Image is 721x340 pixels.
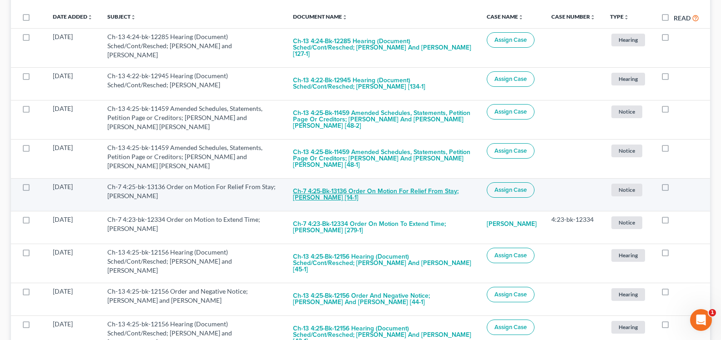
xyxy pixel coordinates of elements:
[487,104,534,120] button: Assign Case
[45,100,100,139] td: [DATE]
[487,143,534,159] button: Assign Case
[610,32,646,47] a: Hearing
[544,211,603,244] td: 4:23-bk-12334
[487,13,524,20] a: Case Nameunfold_more
[45,139,100,178] td: [DATE]
[611,216,642,229] span: Notice
[611,73,645,85] span: Hearing
[494,186,527,194] span: Assign Case
[494,75,527,83] span: Assign Case
[551,13,595,20] a: Case Numberunfold_more
[690,309,712,331] iframe: Intercom live chat
[610,104,646,119] a: Notice
[293,104,472,135] button: Ch-13 4:25-bk-11459 Amended Schedules, Statements, Petition Page or Creditors; [PERSON_NAME] and ...
[487,71,534,87] button: Assign Case
[293,32,472,63] button: Ch-13 4:24-bk-12285 Hearing (Document) Sched/Cont/Resched; [PERSON_NAME] and [PERSON_NAME] [127-1]
[494,36,527,44] span: Assign Case
[518,15,524,20] i: unfold_more
[342,15,348,20] i: unfold_more
[293,71,472,96] button: Ch-13 4:22-bk-12945 Hearing (Document) Sched/Cont/Resched; [PERSON_NAME] [134-1]
[487,287,534,302] button: Assign Case
[45,244,100,283] td: [DATE]
[494,291,527,298] span: Assign Case
[611,249,645,261] span: Hearing
[87,15,93,20] i: unfold_more
[610,71,646,86] a: Hearing
[611,288,645,300] span: Hearing
[610,143,646,158] a: Notice
[487,248,534,263] button: Assign Case
[100,244,286,283] td: Ch-13 4:25-bk-12156 Hearing (Document) Sched/Cont/Resched; [PERSON_NAME] and [PERSON_NAME]
[709,309,716,316] span: 1
[494,324,527,331] span: Assign Case
[100,139,286,178] td: Ch-13 4:25-bk-11459 Amended Schedules, Statements, Petition Page or Creditors; [PERSON_NAME] and ...
[100,28,286,67] td: Ch-13 4:24-bk-12285 Hearing (Document) Sched/Cont/Resched; [PERSON_NAME] and [PERSON_NAME]
[611,34,645,46] span: Hearing
[610,248,646,263] a: Hearing
[611,184,642,196] span: Notice
[53,13,93,20] a: Date Addedunfold_more
[487,32,534,48] button: Assign Case
[494,108,527,115] span: Assign Case
[487,320,534,335] button: Assign Case
[610,182,646,197] a: Notice
[107,13,136,20] a: Subjectunfold_more
[100,178,286,211] td: Ch-7 4:25-bk-13136 Order on Motion For Relief From Stay; [PERSON_NAME]
[590,15,595,20] i: unfold_more
[293,182,472,207] button: Ch-7 4:25-bk-13136 Order on Motion For Relief From Stay; [PERSON_NAME] [14-1]
[45,178,100,211] td: [DATE]
[100,100,286,139] td: Ch-13 4:25-bk-11459 Amended Schedules, Statements, Petition Page or Creditors; [PERSON_NAME] and ...
[610,320,646,335] a: Hearing
[45,283,100,315] td: [DATE]
[293,143,472,174] button: Ch-13 4:25-bk-11459 Amended Schedules, Statements, Petition Page or Creditors; [PERSON_NAME] and ...
[674,13,691,23] label: Read
[100,67,286,100] td: Ch-13 4:22-bk-12945 Hearing (Document) Sched/Cont/Resched; [PERSON_NAME]
[611,105,642,118] span: Notice
[487,215,537,233] a: [PERSON_NAME]
[610,287,646,302] a: Hearing
[610,13,629,20] a: Typeunfold_more
[100,211,286,244] td: Ch-7 4:23-bk-12334 Order on Motion to Extend Time; [PERSON_NAME]
[624,15,629,20] i: unfold_more
[611,145,642,157] span: Notice
[293,248,472,279] button: Ch-13 4:25-bk-12156 Hearing (Document) Sched/Cont/Resched; [PERSON_NAME] and [PERSON_NAME] [45-1]
[293,215,472,240] button: Ch-7 4:23-bk-12334 Order on Motion to Extend Time; [PERSON_NAME] [279-1]
[131,15,136,20] i: unfold_more
[100,283,286,315] td: Ch-13 4:25-bk-12156 Order and Negative Notice; [PERSON_NAME] and [PERSON_NAME]
[494,252,527,259] span: Assign Case
[293,287,472,311] button: Ch-13 4:25-bk-12156 Order and Negative Notice; [PERSON_NAME] and [PERSON_NAME] [44-1]
[45,211,100,244] td: [DATE]
[610,215,646,230] a: Notice
[45,67,100,100] td: [DATE]
[293,13,348,20] a: Document Nameunfold_more
[611,321,645,333] span: Hearing
[494,147,527,155] span: Assign Case
[487,182,534,198] button: Assign Case
[45,28,100,67] td: [DATE]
